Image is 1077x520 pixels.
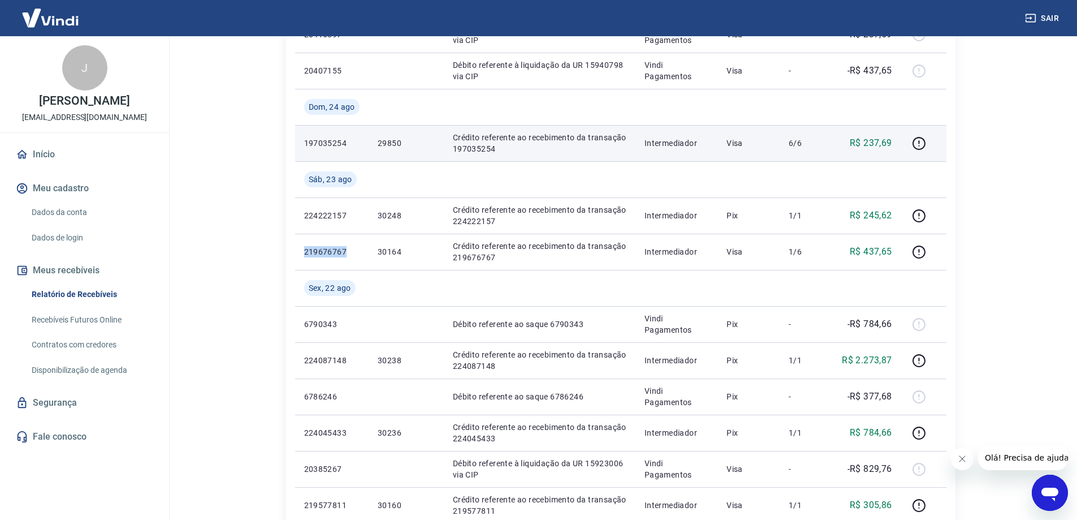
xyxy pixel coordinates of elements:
[309,101,355,113] span: Dom, 24 ago
[453,319,626,330] p: Débito referente ao saque 6790343
[850,245,892,259] p: R$ 437,65
[14,390,155,415] a: Segurança
[850,209,892,222] p: R$ 245,62
[847,64,892,78] p: -R$ 437,65
[27,308,155,332] a: Recebíveis Futuros Online
[850,426,892,440] p: R$ 784,66
[726,500,771,511] p: Visa
[309,174,352,185] span: Sáb, 23 ago
[304,427,360,439] p: 224045433
[7,8,95,17] span: Olá! Precisa de ajuda?
[847,462,892,476] p: -R$ 829,76
[304,463,360,475] p: 20385267
[304,210,360,221] p: 224222157
[304,355,360,366] p: 224087148
[453,59,626,82] p: Débito referente à liquidação da UR 15940798 via CIP
[27,201,155,224] a: Dados da conta
[789,463,822,475] p: -
[645,427,708,439] p: Intermediador
[14,258,155,283] button: Meus recebíveis
[1023,8,1063,29] button: Sair
[27,226,155,250] a: Dados de login
[304,65,360,76] p: 20407155
[645,355,708,366] p: Intermediador
[789,65,822,76] p: -
[453,391,626,402] p: Débito referente ao saque 6786246
[842,354,892,367] p: R$ 2.273,87
[726,210,771,221] p: Pix
[645,385,708,408] p: Vindi Pagamentos
[1032,475,1068,511] iframe: Botão para abrir a janela de mensagens
[27,359,155,382] a: Disponibilização de agenda
[645,59,708,82] p: Vindi Pagamentos
[453,204,626,227] p: Crédito referente ao recebimento da transação 224222157
[726,246,771,257] p: Visa
[309,282,351,294] span: Sex, 22 ago
[14,424,155,449] a: Fale conosco
[789,319,822,330] p: -
[789,246,822,257] p: 1/6
[14,1,87,35] img: Vindi
[378,427,435,439] p: 30236
[378,246,435,257] p: 30164
[645,500,708,511] p: Intermediador
[304,246,360,257] p: 219676767
[850,136,892,150] p: R$ 237,69
[378,355,435,366] p: 30238
[378,137,435,149] p: 29850
[726,65,771,76] p: Visa
[951,448,974,470] iframe: Fechar mensagem
[789,391,822,402] p: -
[726,137,771,149] p: Visa
[645,137,708,149] p: Intermediador
[789,137,822,149] p: 6/6
[453,458,626,480] p: Débito referente à liquidação da UR 15923006 via CIP
[22,111,147,123] p: [EMAIL_ADDRESS][DOMAIN_NAME]
[304,137,360,149] p: 197035254
[645,210,708,221] p: Intermediador
[789,427,822,439] p: 1/1
[645,246,708,257] p: Intermediador
[850,498,892,512] p: R$ 305,86
[378,210,435,221] p: 30248
[453,349,626,372] p: Crédito referente ao recebimento da transação 224087148
[378,500,435,511] p: 30160
[304,391,360,402] p: 6786246
[14,176,155,201] button: Meu cadastro
[726,463,771,475] p: Visa
[978,445,1068,470] iframe: Mensagem da empresa
[847,390,892,403] p: -R$ 377,68
[789,500,822,511] p: 1/1
[726,391,771,402] p: Pix
[27,283,155,306] a: Relatório de Recebíveis
[453,494,626,517] p: Crédito referente ao recebimento da transação 219577811
[847,317,892,331] p: -R$ 784,66
[27,333,155,356] a: Contratos com credores
[304,500,360,511] p: 219577811
[726,319,771,330] p: Pix
[304,319,360,330] p: 6790343
[789,355,822,366] p: 1/1
[789,210,822,221] p: 1/1
[39,95,129,107] p: [PERSON_NAME]
[453,132,626,154] p: Crédito referente ao recebimento da transação 197035254
[62,45,107,91] div: J
[645,313,708,336] p: Vindi Pagamentos
[645,458,708,480] p: Vindi Pagamentos
[453,422,626,444] p: Crédito referente ao recebimento da transação 224045433
[14,142,155,167] a: Início
[726,427,771,439] p: Pix
[453,240,626,263] p: Crédito referente ao recebimento da transação 219676767
[726,355,771,366] p: Pix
